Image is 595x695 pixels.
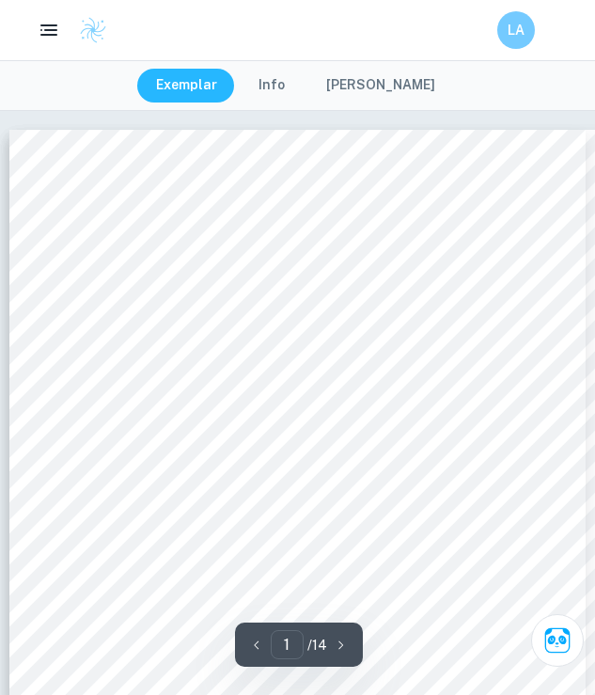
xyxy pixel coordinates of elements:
[79,16,107,44] img: Clastify logo
[137,69,236,103] button: Exemplar
[506,20,527,40] h6: LA
[497,11,535,49] button: LA
[240,69,304,103] button: Info
[531,614,584,667] button: Ask Clai
[307,69,454,103] button: [PERSON_NAME]
[307,635,327,656] p: / 14
[68,16,107,44] a: Clastify logo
